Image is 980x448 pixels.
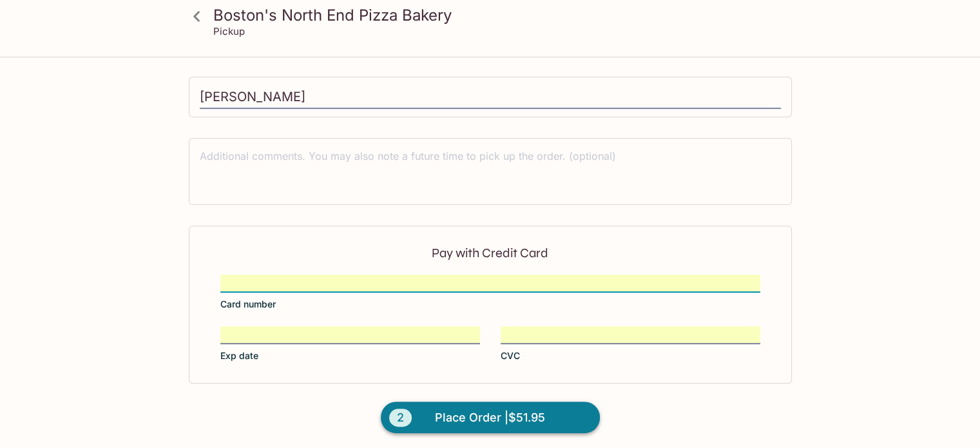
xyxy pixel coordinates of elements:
[501,349,520,362] span: CVC
[220,247,760,259] p: Pay with Credit Card
[200,85,781,110] input: Enter first and last name
[220,276,760,290] iframe: Secure card number input frame
[220,349,258,362] span: Exp date
[381,402,600,434] button: 2Place Order |$51.95
[213,5,789,25] h3: Boston's North End Pizza Bakery
[501,327,760,342] iframe: Secure CVC input frame
[220,298,276,311] span: Card number
[435,407,545,428] span: Place Order | $51.95
[389,409,412,427] span: 2
[213,25,245,37] p: Pickup
[220,327,480,342] iframe: Secure expiration date input frame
